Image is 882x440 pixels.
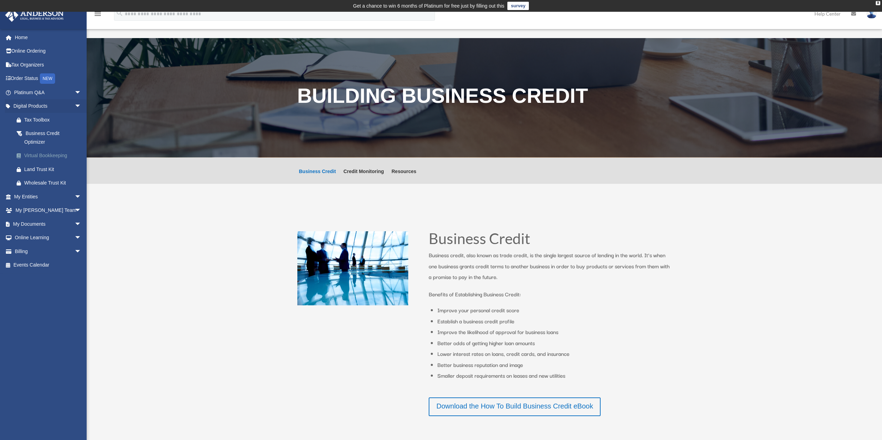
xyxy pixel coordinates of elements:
a: My [PERSON_NAME] Teamarrow_drop_down [5,204,92,217]
img: business people talking in office [297,231,408,305]
span: arrow_drop_down [75,244,88,259]
span: arrow_drop_down [75,86,88,100]
a: Online Learningarrow_drop_down [5,231,92,245]
a: Order StatusNEW [5,72,92,86]
li: Smaller deposit requirements on leases and new utilities [437,370,671,381]
div: close [876,1,880,5]
div: Business Credit Optimizer [24,129,80,146]
h1: Building Business Credit [297,86,672,110]
a: Business Credit Optimizer [10,127,88,149]
i: search [116,9,123,17]
span: arrow_drop_down [75,217,88,231]
span: arrow_drop_down [75,204,88,218]
li: Lower interest rates on loans, credit cards, and insurance [437,348,671,359]
a: menu [94,12,102,18]
li: Establish a business credit profile [437,316,671,327]
a: My Entitiesarrow_drop_down [5,190,92,204]
div: Tax Toolbox [24,116,83,124]
a: survey [507,2,529,10]
div: Land Trust Kit [24,165,83,174]
li: Improve the likelihood of approval for business loans [437,326,671,338]
p: Benefits of Establishing Business Credit: [429,289,671,300]
a: Tax Toolbox [10,113,92,127]
img: User Pic [866,9,877,19]
a: Online Ordering [5,44,92,58]
span: arrow_drop_down [75,99,88,114]
div: Wholesale Trust Kit [24,179,83,187]
li: Better odds of getting higher loan amounts [437,338,671,349]
p: Business credit, also known as trade credit, is the single largest source of lending in the world... [429,250,671,289]
i: menu [94,10,102,18]
a: Home [5,30,92,44]
span: arrow_drop_down [75,231,88,245]
a: Platinum Q&Aarrow_drop_down [5,86,92,99]
a: Business Credit [299,169,336,184]
div: Get a chance to win 6 months of Platinum for free just by filling out this [353,2,505,10]
a: Land Trust Kit [10,162,92,176]
h1: Business Credit [429,231,671,250]
img: Anderson Advisors Platinum Portal [3,8,66,22]
li: Better business reputation and image [437,359,671,370]
a: Credit Monitoring [343,169,384,184]
a: Resources [392,169,417,184]
div: Virtual Bookkeeping [24,151,83,160]
a: Billingarrow_drop_down [5,244,92,258]
a: Events Calendar [5,258,92,272]
a: Tax Organizers [5,58,92,72]
a: My Documentsarrow_drop_down [5,217,92,231]
a: Download the How To Build Business Credit eBook [429,397,601,416]
span: arrow_drop_down [75,190,88,204]
div: NEW [40,73,55,84]
a: Virtual Bookkeeping [10,149,92,163]
li: Improve your personal credit score [437,305,671,316]
a: Digital Productsarrow_drop_down [5,99,92,113]
a: Wholesale Trust Kit [10,176,92,190]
